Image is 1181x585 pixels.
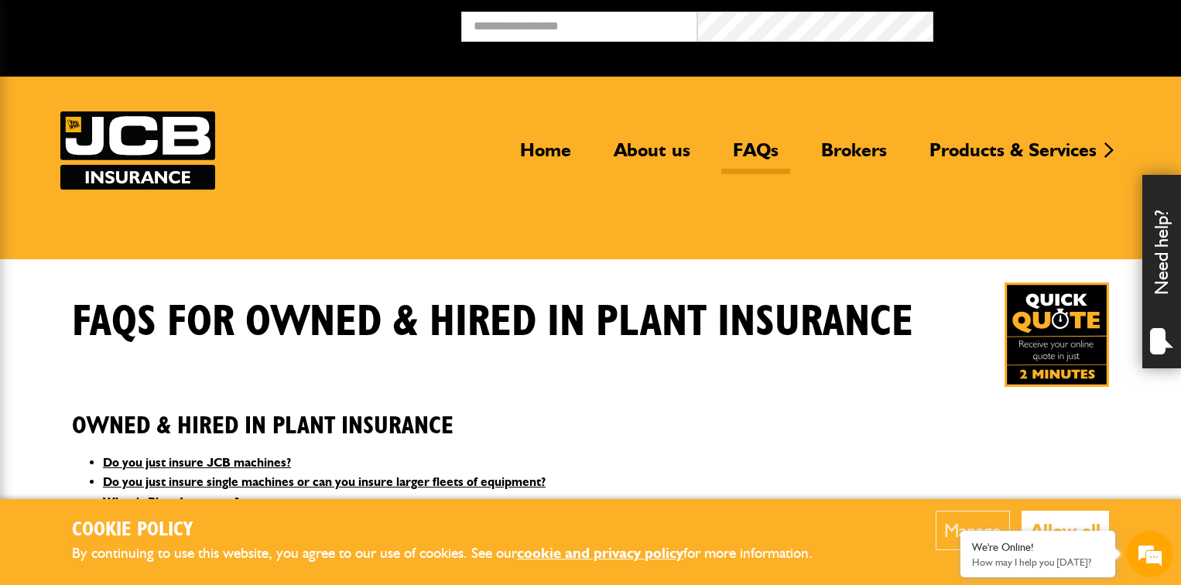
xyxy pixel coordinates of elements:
a: JCB Insurance Services [60,111,215,190]
button: Manage [936,511,1010,550]
h2: Owned & Hired In Plant Insurance [72,388,1109,440]
a: About us [602,139,702,174]
a: Get your insurance quote in just 2-minutes [1005,282,1109,387]
a: FAQs [721,139,790,174]
a: What is Plant Insurance? [103,494,239,509]
a: Home [508,139,583,174]
button: Broker Login [933,12,1169,36]
div: We're Online! [972,541,1104,554]
p: By continuing to use this website, you agree to our use of cookies. See our for more information. [72,542,838,566]
a: Do you just insure JCB machines? [103,455,291,470]
h1: FAQS for Owned & Hired In Plant Insurance [72,296,913,348]
img: Quick Quote [1005,282,1109,387]
a: cookie and privacy policy [517,544,683,562]
a: Products & Services [918,139,1108,174]
a: Do you just insure single machines or can you insure larger fleets of equipment? [103,474,546,489]
button: Allow all [1022,511,1109,550]
h2: Cookie Policy [72,518,838,542]
a: Brokers [810,139,899,174]
p: How may I help you today? [972,556,1104,568]
div: Need help? [1142,175,1181,368]
img: JCB Insurance Services logo [60,111,215,190]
